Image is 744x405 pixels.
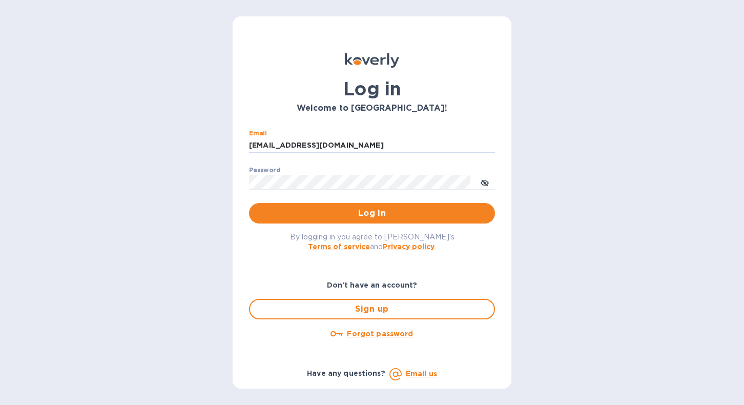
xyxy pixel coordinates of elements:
[249,130,267,136] label: Email
[307,369,385,377] b: Have any questions?
[383,242,435,251] a: Privacy policy
[406,370,437,378] a: Email us
[308,242,370,251] a: Terms of service
[345,53,399,68] img: Koverly
[347,330,413,338] u: Forgot password
[474,172,495,192] button: toggle password visibility
[249,299,495,319] button: Sign up
[257,207,487,219] span: Log in
[249,167,280,173] label: Password
[258,303,486,315] span: Sign up
[249,138,495,153] input: Enter email address
[290,233,454,251] span: By logging in you agree to [PERSON_NAME]'s and .
[249,78,495,99] h1: Log in
[249,203,495,224] button: Log in
[327,281,418,289] b: Don't have an account?
[249,104,495,113] h3: Welcome to [GEOGRAPHIC_DATA]!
